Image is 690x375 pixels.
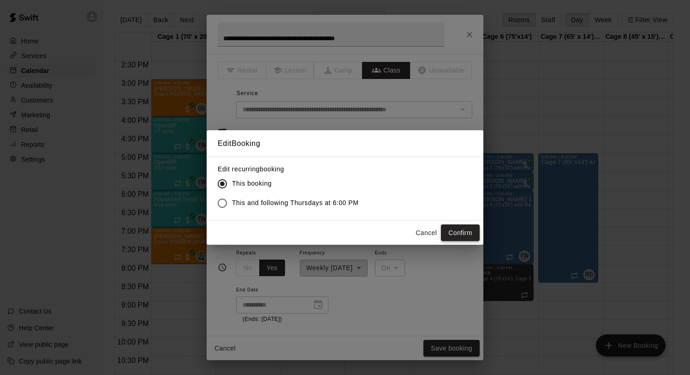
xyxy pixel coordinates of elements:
h2: Edit Booking [207,130,483,157]
span: This booking [232,179,272,188]
span: This and following Thursdays at 6:00 PM [232,198,359,208]
button: Confirm [441,224,480,242]
label: Edit recurring booking [218,164,366,174]
button: Cancel [411,224,441,242]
